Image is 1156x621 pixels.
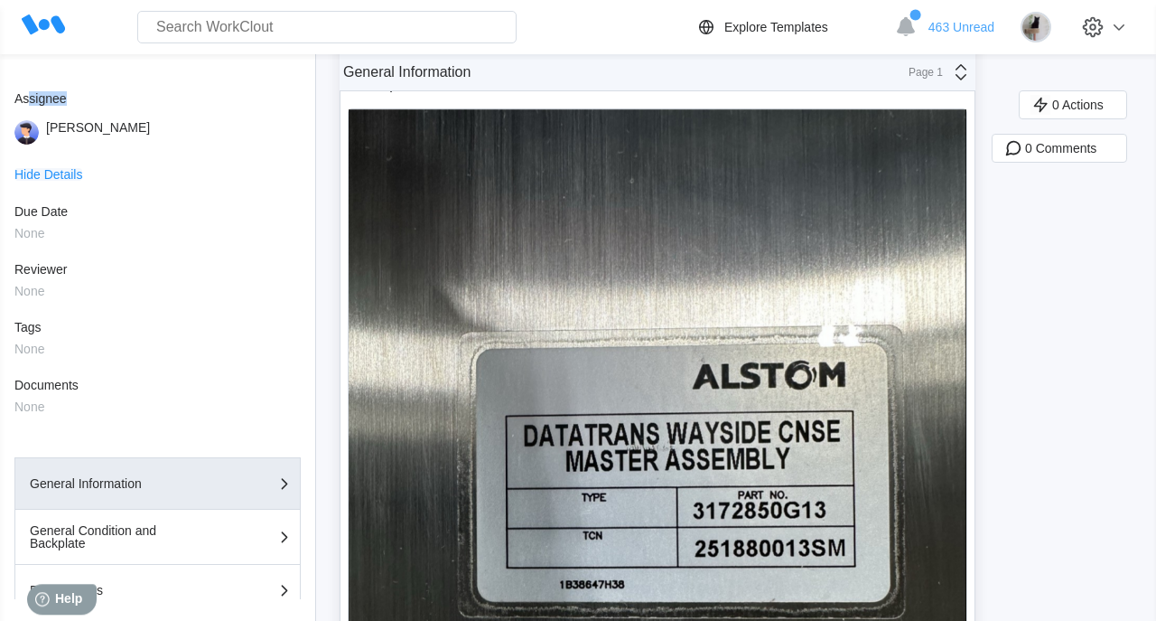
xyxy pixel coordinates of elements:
[30,477,210,490] div: General Information
[724,20,828,34] div: Explore Templates
[343,64,471,80] div: General Information
[14,457,301,510] button: General Information
[14,168,82,181] button: Hide Details
[1025,142,1096,155] span: 0 Comments
[14,120,39,145] img: user-5.png
[1021,12,1051,42] img: stormageddon_tree.jpg
[14,284,44,298] div: None
[14,510,301,565] button: General Condition and Backplate
[137,11,517,43] input: Search WorkClout
[14,226,44,240] div: None
[898,66,943,79] div: Page 1
[992,134,1127,163] button: 0 Comments
[14,565,301,616] button: Door Checks
[928,20,994,34] span: 463 Unread
[1052,99,1104,111] span: 0 Actions
[14,378,301,392] div: Documents
[14,91,301,106] div: Assignee
[14,204,272,219] div: Due Date
[14,342,44,356] div: None
[46,120,150,145] div: [PERSON_NAME]
[14,262,272,277] div: Reviewer
[695,16,886,38] a: Explore Templates
[14,320,272,334] div: Tags
[14,400,44,414] div: None
[1019,90,1127,119] button: 0 Actions
[30,524,210,550] div: General Condition and Backplate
